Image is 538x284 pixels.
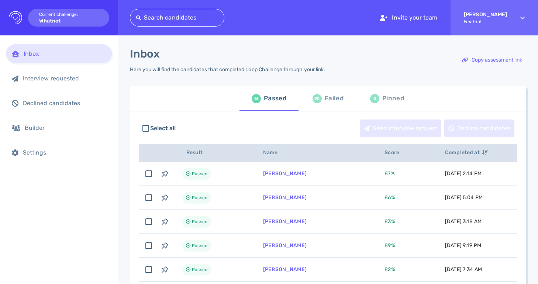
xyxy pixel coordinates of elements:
[24,50,106,57] div: Inbox
[464,19,507,24] span: Whatnot
[445,242,481,249] span: [DATE] 9:19 PM
[325,93,344,104] div: Failed
[445,120,514,137] div: Decline candidates
[384,194,395,201] span: 86 %
[263,266,307,273] a: [PERSON_NAME]
[445,149,488,156] span: Completed at
[263,218,307,225] a: [PERSON_NAME]
[150,124,176,133] span: Select all
[382,93,404,104] div: Pinned
[464,11,507,18] strong: [PERSON_NAME]
[192,217,207,226] span: Passed
[384,170,394,177] span: 87 %
[173,144,254,162] th: Result
[263,194,307,201] a: [PERSON_NAME]
[445,218,482,225] span: [DATE] 3:18 AM
[252,94,261,103] div: 46
[384,242,395,249] span: 89 %
[445,170,482,177] span: [DATE] 2:14 PM
[192,169,207,178] span: Passed
[192,193,207,202] span: Passed
[23,149,106,156] div: Settings
[313,94,322,103] div: 90
[23,100,106,107] div: Declined candidates
[444,120,514,137] button: Decline candidates
[445,266,482,273] span: [DATE] 7:34 AM
[384,149,407,156] span: Score
[25,124,106,131] div: Builder
[263,149,286,156] span: Name
[384,266,395,273] span: 82 %
[360,120,441,137] div: Send interview request
[458,51,526,69] button: Copy assessment link
[130,47,160,60] h1: Inbox
[263,170,307,177] a: [PERSON_NAME]
[445,194,483,201] span: [DATE] 5:04 PM
[458,52,526,69] div: Copy assessment link
[192,265,207,274] span: Passed
[130,66,325,73] div: Here you will find the candidates that completed Loop Challenge through your link.
[192,241,207,250] span: Passed
[360,120,441,137] button: Send interview request
[264,93,286,104] div: Passed
[384,218,395,225] span: 83 %
[23,75,106,82] div: Interview requested
[370,94,379,103] div: 0
[263,242,307,249] a: [PERSON_NAME]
